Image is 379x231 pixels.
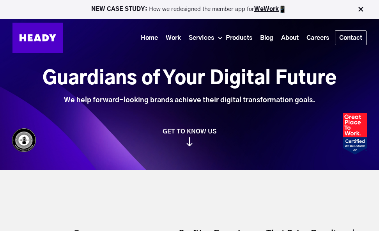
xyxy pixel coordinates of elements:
a: About [277,31,303,45]
a: Home [137,31,162,45]
img: Close Bar [357,5,365,13]
a: Blog [256,31,277,45]
div: We help forward-looking brands achieve their digital transformation goals. [43,96,336,105]
a: Careers [303,31,333,45]
h1: Guardians of Your Digital Future [43,68,336,90]
a: Work [162,31,185,45]
a: Products [222,31,256,45]
a: WeWork [254,6,279,12]
strong: NEW CASE STUDY: [91,6,149,12]
img: Heady_2023_Certification_Badge [343,113,367,155]
a: Services [185,31,218,45]
div: Navigation Menu [71,30,367,45]
img: Heady_Logo_Web-01 (1) [12,23,63,53]
img: Heady_WebbyAward_Winner-4 [12,128,36,153]
p: How we redesigned the member app for [4,5,375,13]
img: app emoji [279,5,287,13]
a: Contact [335,31,366,45]
img: arrow_down [186,138,193,147]
a: GET TO KNOW US [8,128,371,146]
